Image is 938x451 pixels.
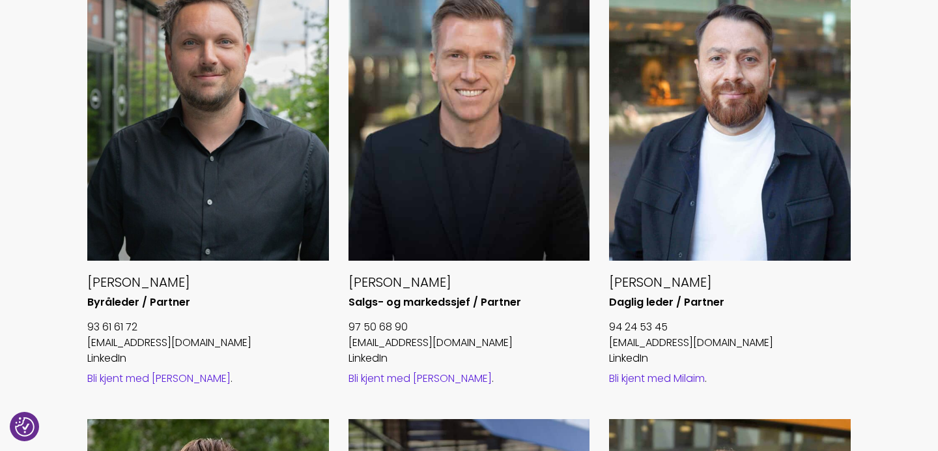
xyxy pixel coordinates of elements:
[348,371,492,386] a: Bli kjent med [PERSON_NAME]
[87,371,231,386] a: Bli kjent med [PERSON_NAME]
[609,335,773,350] a: [EMAIL_ADDRESS][DOMAIN_NAME]
[87,351,126,366] a: LinkedIn
[87,335,251,350] a: [EMAIL_ADDRESS][DOMAIN_NAME]
[609,296,851,310] h6: Daglig leder / Partner
[609,371,851,386] div: .
[609,371,705,386] a: Bli kjent med Milaim
[87,371,329,386] div: .
[609,351,648,366] a: LinkedIn
[87,296,329,310] h6: Byråleder / Partner
[609,274,851,291] h5: [PERSON_NAME]
[348,296,590,310] h6: Salgs- og markedssjef / Partner
[87,274,329,291] h5: [PERSON_NAME]
[348,274,590,291] h5: [PERSON_NAME]
[348,371,590,386] div: .
[15,417,35,437] button: Samtykkepreferanser
[348,335,513,350] a: [EMAIL_ADDRESS][DOMAIN_NAME]
[15,417,35,437] img: Revisit consent button
[348,351,388,366] a: LinkedIn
